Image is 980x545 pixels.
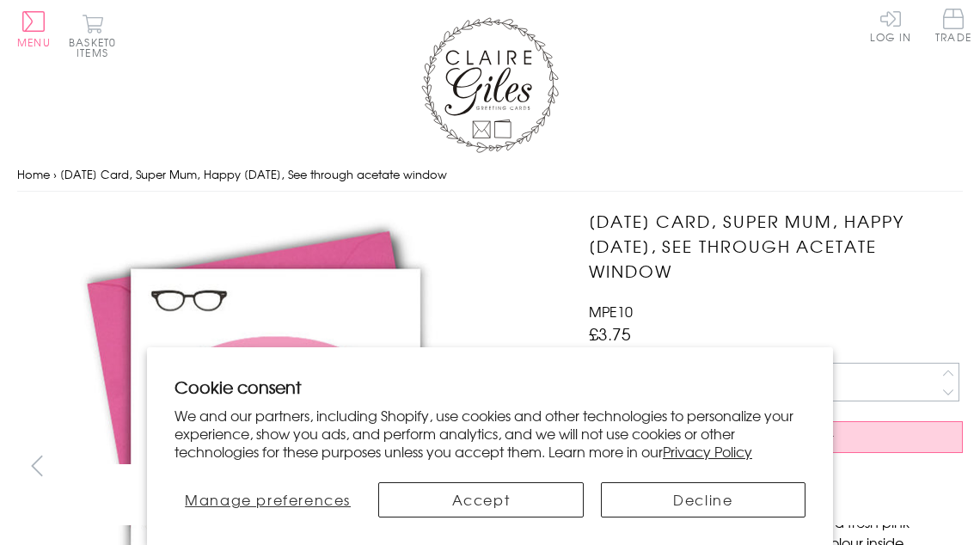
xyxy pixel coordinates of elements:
a: Privacy Policy [663,441,752,462]
span: MPE10 [589,301,633,321]
a: Log In [870,9,911,42]
span: £3.75 [589,321,631,346]
a: Home [17,166,50,182]
button: prev [17,446,56,485]
button: Basket0 items [69,14,116,58]
button: Accept [378,482,583,517]
img: Claire Giles Greetings Cards [421,17,559,153]
span: Trade [935,9,971,42]
nav: breadcrumbs [17,157,963,193]
span: › [53,166,57,182]
span: Menu [17,34,51,50]
p: We and our partners, including Shopify, use cookies and other technologies to personalize your ex... [175,407,805,460]
span: Manage preferences [185,489,351,510]
h1: [DATE] Card, Super Mum, Happy [DATE], See through acetate window [589,209,963,283]
button: Decline [601,482,805,517]
button: Manage preferences [175,482,361,517]
button: Menu [17,11,51,47]
h2: Cookie consent [175,375,805,399]
span: 0 items [77,34,116,60]
a: Trade [935,9,971,46]
span: [DATE] Card, Super Mum, Happy [DATE], See through acetate window [60,166,447,182]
